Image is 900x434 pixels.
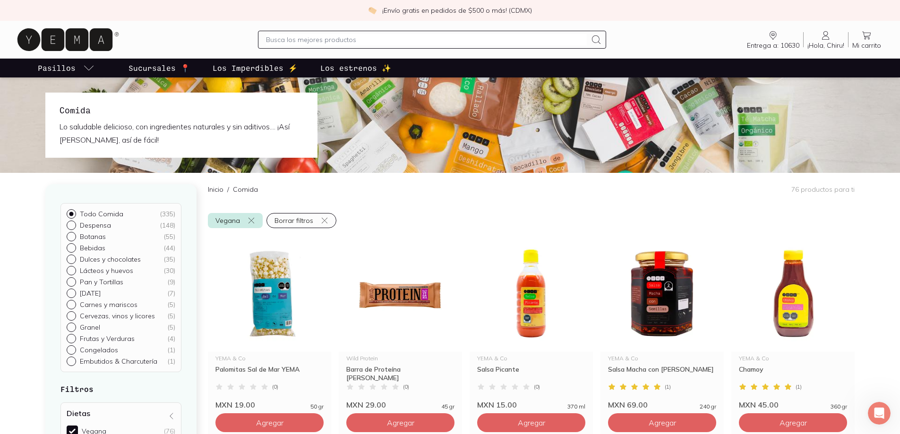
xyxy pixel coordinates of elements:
[67,408,90,418] h4: Dietas
[518,418,545,427] span: Agregar
[166,4,183,21] div: Cerrar
[80,210,123,218] p: Todo Comida
[162,306,177,321] button: Enviar un mensaje…
[739,413,847,432] button: Agregar
[8,167,155,206] div: Ya formas parte de nuestra comunidad, estarás recibiendo por mail todas nuestras novedades.
[223,185,233,194] span: /
[796,384,802,390] span: ( 1 )
[215,413,324,432] button: Agregar
[215,356,324,361] div: YEMA & Co
[346,413,454,432] button: Agregar
[80,278,123,286] p: Pan y Tortillas
[80,334,135,343] p: Frutas y Verduras
[791,185,855,194] p: 76 productos para ti
[19,96,170,106] div: Correo electrónico
[167,334,175,343] div: ( 4 )
[15,265,113,286] textarea: Cuéntanos más…
[849,30,885,50] a: Mi carrito
[747,41,799,50] span: Entrega a: 10630
[739,400,779,409] span: MXN 45.00
[167,278,175,286] div: ( 9 )
[167,346,175,354] div: ( 1 )
[8,289,181,306] textarea: Escribe un mensaje...
[8,80,181,145] div: Clara Bot dice…
[470,236,593,352] img: Salsa Picante
[266,213,336,228] button: Borrar filtros
[87,233,104,250] span: Excelente
[477,365,585,382] div: Salsa Picante
[30,309,37,317] button: Selector de gif
[700,404,716,409] span: 240 gr
[80,255,141,264] p: Dulces y chocolates
[80,312,155,320] p: Cervezas, vinos y licores
[320,62,391,74] p: Los estrenos ✨
[46,9,107,16] h1: [PERSON_NAME]
[80,221,111,230] p: Despensa
[80,346,118,354] p: Congelados
[160,221,175,230] div: ( 148 )
[167,312,175,320] div: ( 5 )
[731,236,855,352] img: 33112 chamoy yema
[129,62,190,74] p: Sucursales 📍
[256,418,283,427] span: Agregar
[60,384,94,393] strong: Filtros
[852,41,881,50] span: Mi carrito
[148,4,166,22] button: Inicio
[477,356,585,361] div: YEMA & Co
[272,384,278,390] span: ( 0 )
[8,207,181,300] div: Clara Bot dice…
[45,309,52,317] button: Adjuntar un archivo
[208,236,331,352] img: Palomitas 1
[739,356,847,361] div: YEMA & Co
[163,244,175,252] div: ( 44 )
[6,4,24,22] button: go back
[67,235,80,248] span: Aceptable
[477,413,585,432] button: Agregar
[60,104,303,116] h1: Comida
[80,244,105,252] p: Bebidas
[665,384,671,390] span: ( 1 )
[17,217,130,229] div: Califica la conversación
[23,235,36,248] span: Horrible
[19,108,170,127] input: Enter your email
[15,151,67,161] div: Déjanos tu mail
[382,6,532,15] p: ¡Envío gratis en pedidos de $500 o más! (CDMX)
[534,384,540,390] span: ( 0 )
[80,300,137,309] p: Carnes y mariscos
[215,400,255,409] span: MXN 19.00
[339,236,462,409] a: Barra de Proteína Sabor MokaWild ProteinBarra de Proteína [PERSON_NAME](0)MXN 29.0045 gr
[346,365,454,382] div: Barra de Proteína [PERSON_NAME]
[215,365,324,382] div: Palomitas Sal de Mar YEMA
[60,120,303,146] p: Lo saludable delicioso, con ingredientes naturales y sin aditivos.... ¡Así [PERSON_NAME], así de ...
[163,232,175,241] div: ( 55 )
[168,58,174,67] div: Sí
[80,289,101,298] p: [DATE]
[346,400,386,409] span: MXN 29.00
[346,356,454,361] div: Wild Protein
[780,418,807,427] span: Agregar
[113,265,132,284] div: Enviar
[600,236,724,409] a: Salsa macha con semillasYEMA & CoSalsa Macha con [PERSON_NAME](1)MXN 69.00240 gr
[403,384,409,390] span: ( 0 )
[60,309,68,317] button: Start recording
[441,404,454,409] span: 45 gr
[731,236,855,409] a: 33112 chamoy yemaYEMA & CoChamoy(1)MXN 45.00360 gr
[470,236,593,409] a: Salsa PicanteYEMA & CoSalsa Picante(0)MXN 15.00370 ml
[208,213,263,228] button: Vegana
[15,309,22,317] button: Selector de emoji
[739,365,847,382] div: Chamoy
[127,59,192,77] a: Sucursales 📍
[45,235,58,248] span: Mala
[368,6,377,15] img: check
[80,232,106,241] p: Botanas
[15,173,147,201] div: Ya formas parte de nuestra comunidad, estarás recibiendo por mail todas nuestras novedades.
[80,357,157,366] p: Embutidos & Charcutería
[831,404,847,409] span: 360 gr
[167,323,175,332] div: ( 5 )
[387,418,414,427] span: Agregar
[167,300,175,309] div: ( 5 )
[36,59,96,77] a: pasillo-todos-link
[868,402,891,425] iframe: Intercom live chat
[8,145,181,167] div: Clara Bot dice…
[477,400,517,409] span: MXN 15.00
